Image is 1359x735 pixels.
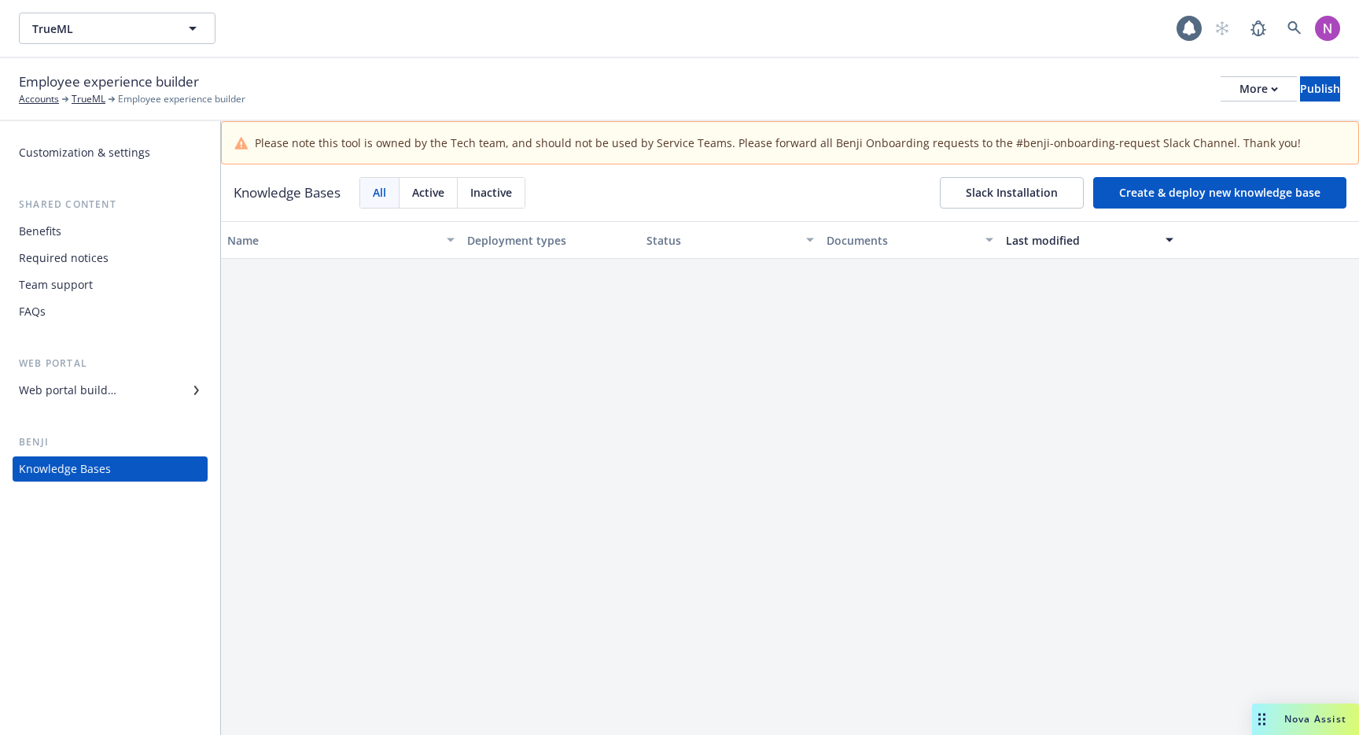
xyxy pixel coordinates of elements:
[19,72,199,92] span: Employee experience builder
[13,246,208,271] a: Required notices
[1284,712,1346,726] span: Nova Assist
[19,272,93,297] div: Team support
[72,92,105,106] a: TrueML
[646,232,796,249] div: Status
[1093,177,1346,209] button: Create & deploy new knowledge base
[820,221,1000,259] button: Documents
[1315,16,1340,41] img: photo
[255,135,1301,151] span: Please note this tool is owned by the Tech team, and should not be used by Service Teams. Please ...
[19,219,61,244] div: Benefits
[19,13,215,44] button: TrueML
[13,434,208,450] div: Benji
[19,140,150,165] div: Customization & settings
[1252,704,1359,735] button: Nova Assist
[13,219,208,244] a: Benefits
[412,184,444,201] span: Active
[13,378,208,403] a: Web portal builder
[1279,13,1310,44] a: Search
[467,232,634,249] div: Deployment types
[13,356,208,371] div: Web portal
[470,184,512,201] span: Inactive
[1243,13,1274,44] a: Report a Bug
[13,197,208,212] div: Shared content
[373,184,386,201] span: All
[32,20,168,37] span: TrueML
[13,456,208,482] a: Knowledge Bases
[1221,76,1297,102] button: More
[19,378,116,403] div: Web portal builder
[1252,704,1272,735] div: Drag to move
[640,221,819,259] button: Status
[19,299,46,324] div: FAQs
[227,232,437,249] div: Name
[461,221,640,259] button: Deployment types
[13,299,208,324] a: FAQs
[1206,13,1238,44] a: Start snowing
[19,246,109,271] div: Required notices
[13,272,208,297] a: Team support
[221,221,461,259] button: Name
[1006,232,1155,249] div: Last modified
[940,177,1084,209] button: Slack Installation
[234,183,341,203] h3: Knowledge Bases
[19,456,111,482] div: Knowledge Bases
[1300,77,1340,101] div: Publish
[118,92,245,106] span: Employee experience builder
[1300,76,1340,102] button: Publish
[1239,77,1278,101] div: More
[19,92,59,106] a: Accounts
[13,140,208,165] a: Customization & settings
[1000,221,1179,259] button: Last modified
[827,232,976,249] div: Documents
